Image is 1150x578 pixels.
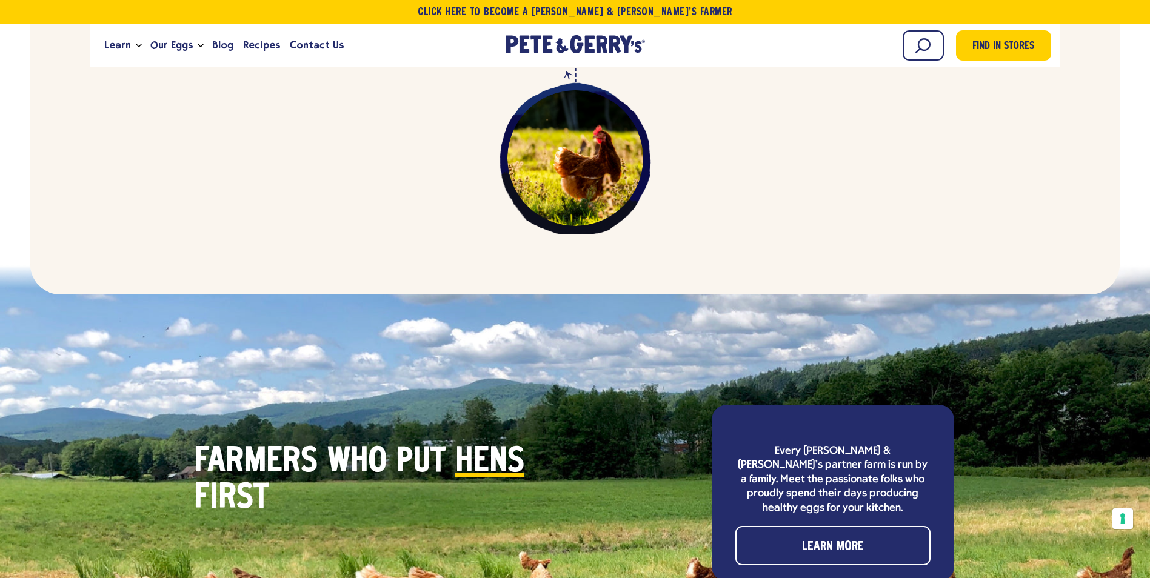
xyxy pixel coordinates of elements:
[327,444,387,480] span: who
[285,29,349,62] a: Contact Us
[735,526,931,565] a: Learn More
[212,38,233,53] span: Blog
[99,29,136,62] a: Learn
[198,44,204,48] button: Open the dropdown menu for Our Eggs
[238,29,285,62] a: Recipes
[136,44,142,48] button: Open the dropdown menu for Learn
[145,29,198,62] a: Our Eggs
[207,29,238,62] a: Blog
[735,444,931,515] p: Every [PERSON_NAME] & [PERSON_NAME]’s partner farm is run by a family. Meet the passionate folks ...
[1112,508,1133,529] button: Your consent preferences for tracking technologies
[903,30,944,61] input: Search
[290,38,344,53] span: Contact Us
[956,30,1051,61] a: Find in Stores
[150,38,193,53] span: Our Eggs
[972,39,1034,55] span: Find in Stores
[396,444,446,480] span: put
[802,537,864,556] span: Learn More
[104,38,131,53] span: Learn
[194,444,318,480] span: Farmers
[194,480,269,517] span: first
[455,444,524,480] span: hens
[243,38,280,53] span: Recipes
